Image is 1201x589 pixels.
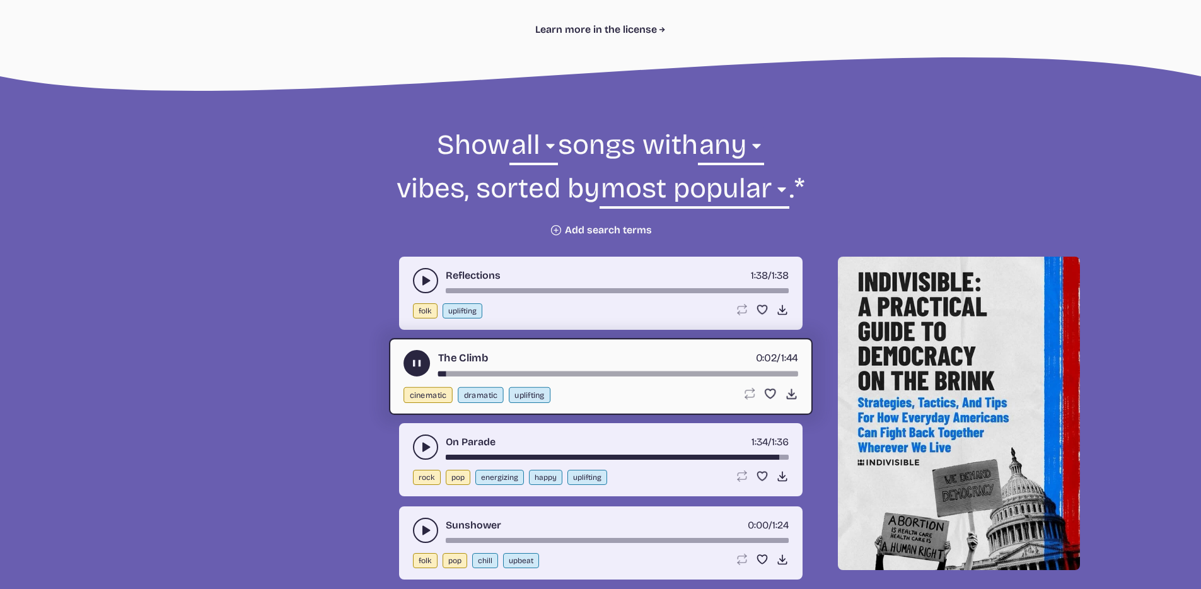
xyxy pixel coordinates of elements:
[413,434,438,460] button: play-pause toggle
[503,553,539,568] button: upbeat
[446,268,501,283] a: Reflections
[413,268,438,293] button: play-pause toggle
[742,387,755,400] button: Loop
[736,553,748,566] button: Loop
[446,434,496,450] a: On Parade
[748,518,789,533] div: /
[443,553,467,568] button: pop
[509,127,557,170] select: genre
[780,351,798,364] span: 1:44
[446,455,789,460] div: song-time-bar
[413,518,438,543] button: play-pause toggle
[736,303,748,316] button: Loop
[438,350,488,366] a: The Climb
[446,538,789,543] div: song-time-bar
[458,387,503,403] button: dramatic
[258,127,944,236] form: Show songs with vibes, sorted by .
[756,303,769,316] button: Favorite
[446,518,501,533] a: Sunshower
[772,519,789,531] span: 1:24
[446,470,470,485] button: pop
[567,470,607,485] button: uplifting
[736,470,748,482] button: Loop
[772,269,789,281] span: 1:38
[756,553,769,566] button: Favorite
[403,350,430,376] button: play-pause toggle
[751,268,789,283] div: /
[475,470,524,485] button: energizing
[550,224,652,236] button: Add search terms
[748,519,769,531] span: timer
[403,387,453,403] button: cinematic
[535,22,666,37] a: Learn more in the license
[755,351,777,364] span: timer
[438,371,798,376] div: song-time-bar
[751,434,789,450] div: /
[755,350,798,366] div: /
[751,269,768,281] span: timer
[600,170,789,214] select: sorting
[751,436,768,448] span: timer
[446,288,789,293] div: song-time-bar
[838,257,1080,570] img: Help save our democracy!
[772,436,789,448] span: 1:36
[472,553,498,568] button: chill
[443,303,482,318] button: uplifting
[413,303,438,318] button: folk
[756,470,769,482] button: Favorite
[413,553,438,568] button: folk
[763,387,777,400] button: Favorite
[413,470,441,485] button: rock
[698,127,764,170] select: vibe
[529,470,562,485] button: happy
[509,387,550,403] button: uplifting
